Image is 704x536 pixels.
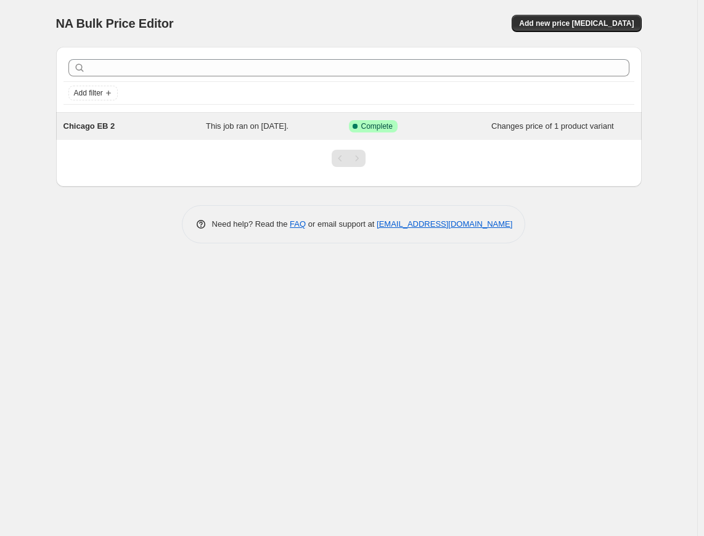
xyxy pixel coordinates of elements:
[212,219,290,229] span: Need help? Read the
[332,150,366,167] nav: Pagination
[74,88,103,98] span: Add filter
[290,219,306,229] a: FAQ
[306,219,377,229] span: or email support at
[63,121,115,131] span: Chicago EB 2
[361,121,393,131] span: Complete
[68,86,118,100] button: Add filter
[512,15,641,32] button: Add new price [MEDICAL_DATA]
[519,18,634,28] span: Add new price [MEDICAL_DATA]
[56,17,174,30] span: NA Bulk Price Editor
[206,121,289,131] span: This job ran on [DATE].
[377,219,512,229] a: [EMAIL_ADDRESS][DOMAIN_NAME]
[491,121,614,131] span: Changes price of 1 product variant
